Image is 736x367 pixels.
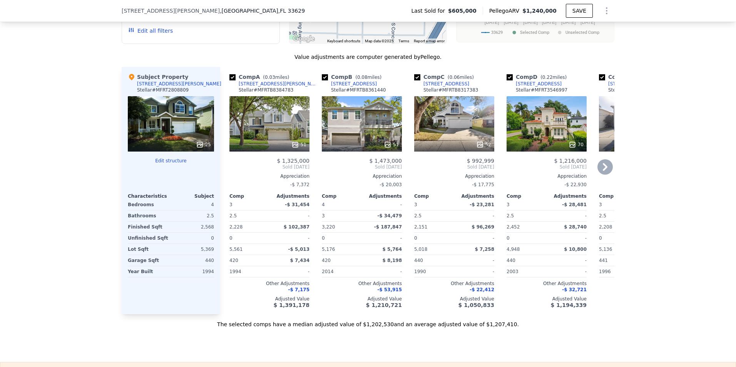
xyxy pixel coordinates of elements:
[562,202,587,207] span: -$ 28,481
[196,141,211,148] div: 25
[291,141,306,148] div: 51
[599,210,637,221] div: 2.5
[285,202,309,207] span: -$ 31,454
[580,20,595,25] text: [DATE]
[128,222,169,232] div: Finished Sqft
[229,266,268,277] div: 1994
[548,210,587,221] div: -
[288,287,309,292] span: -$ 7,175
[516,81,562,87] div: [STREET_ADDRESS]
[229,164,309,170] span: Sold [DATE]
[599,296,679,302] div: Adjusted Value
[564,182,587,187] span: -$ 22,930
[599,258,608,263] span: 441
[322,210,360,221] div: 3
[229,235,233,241] span: 0
[542,75,553,80] span: 0.22
[507,164,587,170] span: Sold [DATE]
[599,73,661,81] div: Comp E
[456,210,494,221] div: -
[271,266,309,277] div: -
[229,296,309,302] div: Adjusted Value
[322,258,331,263] span: 420
[470,202,494,207] span: -$ 23,281
[384,141,399,148] div: 51
[562,287,587,292] span: -$ 32,721
[239,87,293,93] div: Stellar # MFRTB8384783
[507,73,570,81] div: Comp D
[172,244,214,255] div: 5,369
[414,280,494,287] div: Other Adjustments
[322,296,402,302] div: Adjusted Value
[229,224,243,230] span: 2,228
[599,173,679,179] div: Appreciation
[522,8,557,14] span: $1,240,000
[128,27,173,35] button: Edit all filters
[229,202,233,207] span: 3
[322,173,402,179] div: Appreciation
[551,302,587,308] span: $ 1,194,339
[365,39,394,43] span: Map data ©2025
[599,247,612,252] span: 5,136
[271,233,309,244] div: -
[229,258,238,263] span: 420
[566,4,593,18] button: SAVE
[472,182,494,187] span: -$ 17,775
[554,158,587,164] span: $ 1,216,000
[362,193,402,199] div: Adjustments
[414,81,469,87] a: [STREET_ADDRESS]
[414,73,477,81] div: Comp C
[454,193,494,199] div: Adjustments
[599,266,637,277] div: 1996
[414,210,453,221] div: 2.5
[485,20,499,25] text: [DATE]
[171,193,214,199] div: Subject
[128,233,169,244] div: Unfinished Sqft
[172,210,214,221] div: 2.5
[278,8,305,14] span: , FL 33629
[290,258,309,263] span: $ 7,434
[445,75,477,80] span: ( miles)
[608,81,688,87] div: [STREET_ADDRESS][PERSON_NAME]
[122,314,614,328] div: The selected comps have a median adjusted value of $1,202,530 and an average adjusted value of $1...
[520,30,549,35] text: Selected Comp
[476,141,491,148] div: 52
[229,210,268,221] div: 2.5
[322,164,402,170] span: Sold [DATE]
[599,202,602,207] span: 3
[291,34,316,44] img: Google
[564,224,587,230] span: $ 28,740
[475,247,494,252] span: $ 7,258
[507,193,547,199] div: Comp
[523,20,538,25] text: [DATE]
[548,255,587,266] div: -
[599,193,639,199] div: Comp
[599,224,612,230] span: 2,208
[229,81,319,87] a: [STREET_ADDRESS][PERSON_NAME]
[414,173,494,179] div: Appreciation
[472,224,494,230] span: $ 96,269
[128,244,169,255] div: Lot Sqft
[229,247,243,252] span: 5,561
[322,235,325,241] span: 0
[507,280,587,287] div: Other Adjustments
[507,258,515,263] span: 440
[322,73,385,81] div: Comp B
[352,75,385,80] span: ( miles)
[398,39,409,43] a: Terms
[414,247,427,252] span: 5,018
[458,302,494,308] span: $ 1,050,833
[414,193,454,199] div: Comp
[172,255,214,266] div: 440
[229,193,269,199] div: Comp
[507,210,545,221] div: 2.5
[456,255,494,266] div: -
[369,158,402,164] span: $ 1,473,000
[423,87,478,93] div: Stellar # MFRTB8317383
[470,287,494,292] span: -$ 22,412
[366,302,402,308] span: $ 1,210,721
[331,81,377,87] div: [STREET_ADDRESS]
[172,266,214,277] div: 1994
[564,247,587,252] span: $ 10,800
[363,266,402,277] div: -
